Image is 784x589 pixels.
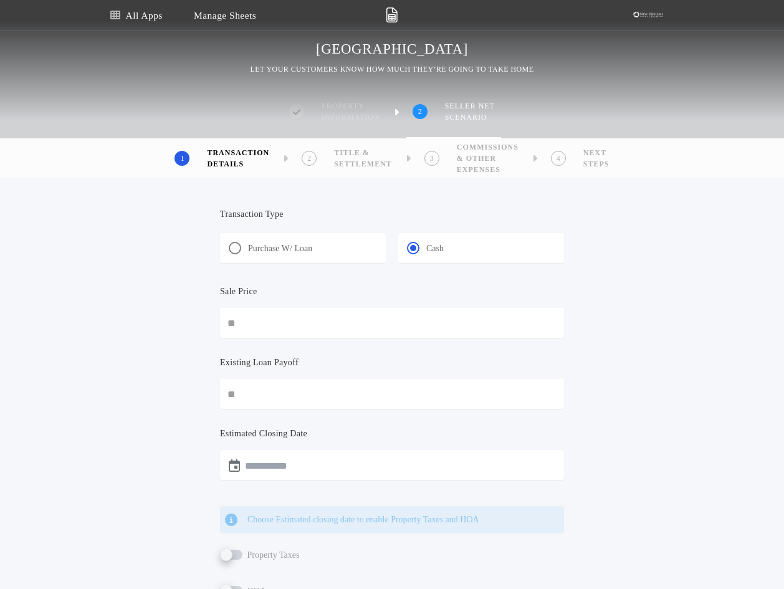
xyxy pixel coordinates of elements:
span: TRANSACTION [207,148,269,158]
input: Existing Loan Payoff [220,379,564,409]
p: Choose Estimated closing date to enable Property Taxes and HOA [247,514,479,526]
span: EXPENSES [457,165,519,175]
span: STEPS [583,159,610,169]
h2: 1 [180,153,184,163]
p: Estimated Closing Date [220,428,564,440]
h2: 2 [418,107,422,117]
input: Sale Price [220,308,564,338]
img: img [386,7,398,22]
h1: [GEOGRAPHIC_DATA] [316,39,468,59]
p: Sale Price [220,285,257,298]
span: COMMISSIONS [457,142,519,152]
span: information [322,112,380,122]
p: Transaction Type [220,208,564,221]
p: Existing Loan Payoff [220,357,299,369]
span: DETAILS [207,159,269,169]
h2: 3 [430,153,434,163]
span: SCENARIO [445,112,495,122]
span: SELLER NET [445,101,495,111]
h2: 4 [557,153,560,163]
span: TITLE & [334,148,392,158]
span: & OTHER [457,153,519,163]
span: SETTLEMENT [334,159,392,169]
h2: 2 [307,153,311,163]
p: Purchase W/ Loan [248,242,312,255]
p: LET YOUR CUSTOMERS KNOW HOW MUCH THEY’RE GOING TO TAKE HOME [251,63,534,75]
span: NEXT [583,148,610,158]
p: Cash [426,242,444,255]
span: Property [322,101,380,111]
span: Property Taxes [245,550,299,560]
img: vs-icon [629,9,667,21]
